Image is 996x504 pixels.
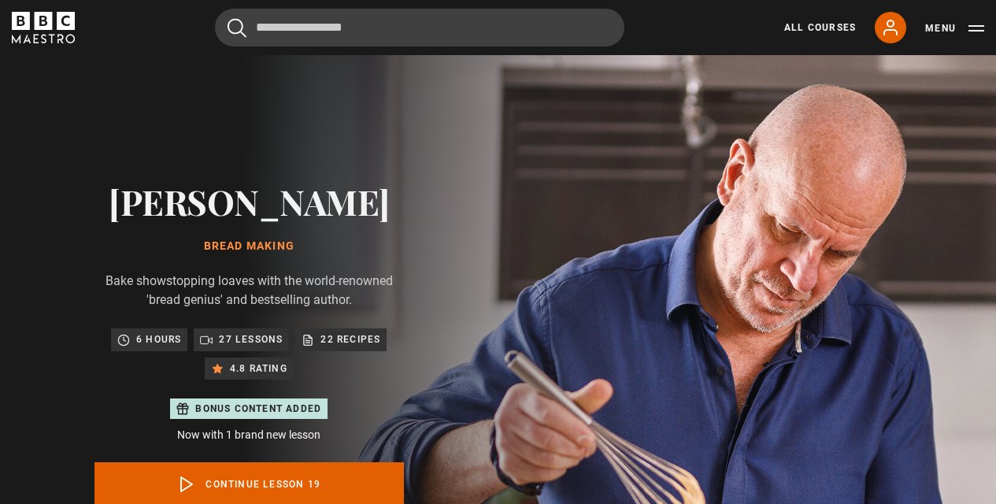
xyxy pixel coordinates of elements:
[215,9,624,46] input: Search
[94,181,404,221] h2: [PERSON_NAME]
[195,402,321,416] p: Bonus content added
[784,20,856,35] a: All Courses
[94,427,404,443] p: Now with 1 brand new lesson
[136,332,181,347] p: 6 hours
[12,12,75,43] svg: BBC Maestro
[219,332,283,347] p: 27 lessons
[94,240,404,253] h1: Bread Making
[94,272,404,309] p: Bake showstopping loaves with the world-renowned 'bread genius' and bestselling author.
[228,18,246,38] button: Submit the search query
[320,332,380,347] p: 22 recipes
[230,361,287,376] p: 4.8 rating
[925,20,984,36] button: Toggle navigation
